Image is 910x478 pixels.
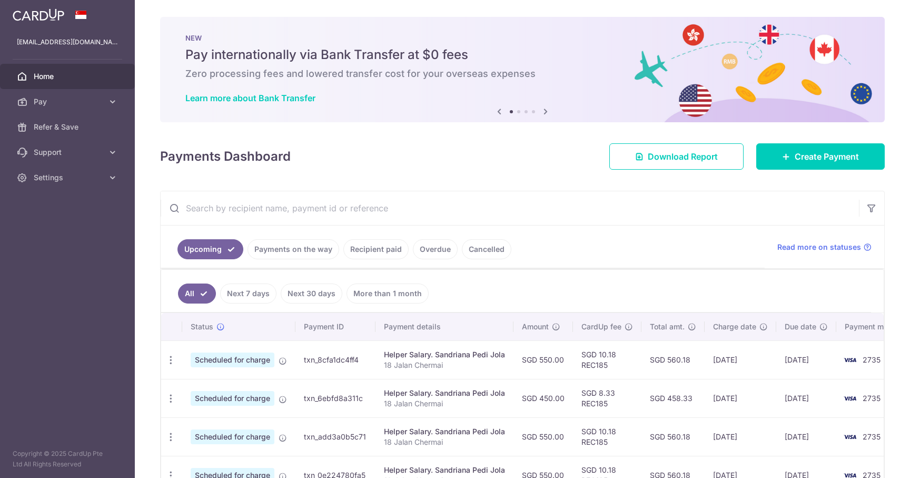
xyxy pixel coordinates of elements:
span: Status [191,321,213,332]
a: Read more on statuses [777,242,872,252]
td: SGD 10.18 REC185 [573,340,641,379]
span: Scheduled for charge [191,391,274,406]
h5: Pay internationally via Bank Transfer at $0 fees [185,46,859,63]
td: [DATE] [776,417,836,456]
p: 18 Jalan Chermai [384,437,505,447]
span: Scheduled for charge [191,430,274,444]
td: SGD 560.18 [641,340,705,379]
a: Learn more about Bank Transfer [185,93,315,103]
a: More than 1 month [347,284,429,304]
td: SGD 8.33 REC185 [573,379,641,417]
span: Scheduled for charge [191,353,274,367]
a: Payments on the way [248,239,339,259]
a: All [178,284,216,304]
td: txn_8cfa1dc4ff4 [295,340,375,379]
td: SGD 10.18 REC185 [573,417,641,456]
a: Create Payment [756,143,885,170]
a: Next 30 days [281,284,342,304]
span: 2735 [863,394,881,403]
span: Total amt. [650,321,685,332]
img: CardUp [13,8,64,21]
span: Download Report [648,150,718,163]
p: NEW [185,34,859,42]
div: Helper Salary. Sandriana Pedi Jola [384,388,505,398]
img: Bank transfer banner [160,17,885,122]
td: txn_6ebfd8a311c [295,379,375,417]
img: Bank Card [839,392,860,405]
span: Amount [522,321,549,332]
div: Helper Salary. Sandriana Pedi Jola [384,426,505,437]
span: 2735 [863,355,881,364]
p: 18 Jalan Chermai [384,360,505,370]
td: SGD 550.00 [513,340,573,379]
td: SGD 550.00 [513,417,573,456]
span: Home [34,71,103,82]
span: Pay [34,96,103,107]
h4: Payments Dashboard [160,147,291,166]
td: [DATE] [776,340,836,379]
td: txn_add3a0b5c71 [295,417,375,456]
p: 18 Jalan Chermai [384,398,505,409]
img: Bank Card [839,431,860,443]
span: Due date [785,321,816,332]
th: Payment ID [295,313,375,340]
a: Recipient paid [343,239,409,259]
span: Charge date [713,321,756,332]
td: [DATE] [776,379,836,417]
th: Payment details [375,313,513,340]
td: SGD 560.18 [641,417,705,456]
a: Cancelled [462,239,511,259]
p: [EMAIL_ADDRESS][DOMAIN_NAME] [17,37,118,47]
span: Create Payment [795,150,859,163]
a: Upcoming [177,239,243,259]
td: [DATE] [705,379,776,417]
span: Settings [34,172,103,183]
span: Read more on statuses [777,242,861,252]
a: Next 7 days [220,284,276,304]
span: CardUp fee [581,321,621,332]
a: Overdue [413,239,458,259]
td: SGD 458.33 [641,379,705,417]
input: Search by recipient name, payment id or reference [161,191,859,225]
td: [DATE] [705,340,776,379]
td: SGD 450.00 [513,379,573,417]
a: Download Report [609,143,744,170]
span: Support [34,147,103,158]
span: 2735 [863,432,881,441]
h6: Zero processing fees and lowered transfer cost for your overseas expenses [185,67,859,80]
td: [DATE] [705,417,776,456]
div: Helper Salary. Sandriana Pedi Jola [384,349,505,360]
div: Helper Salary. Sandriana Pedi Jola [384,465,505,475]
span: Refer & Save [34,122,103,132]
img: Bank Card [839,354,860,366]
